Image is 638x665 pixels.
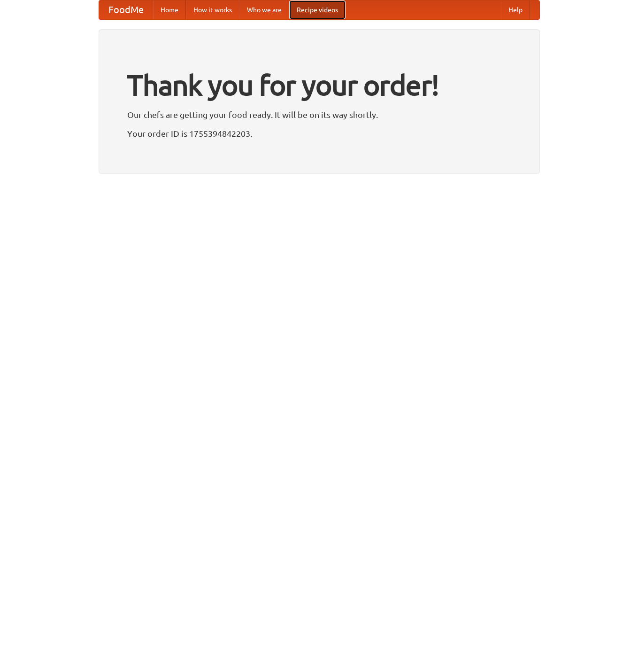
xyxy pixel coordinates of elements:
[186,0,239,19] a: How it works
[99,0,153,19] a: FoodMe
[127,126,511,141] p: Your order ID is 1755394842203.
[289,0,346,19] a: Recipe videos
[127,63,511,108] h1: Thank you for your order!
[239,0,289,19] a: Who we are
[153,0,186,19] a: Home
[127,108,511,122] p: Our chefs are getting your food ready. It will be on its way shortly.
[501,0,530,19] a: Help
